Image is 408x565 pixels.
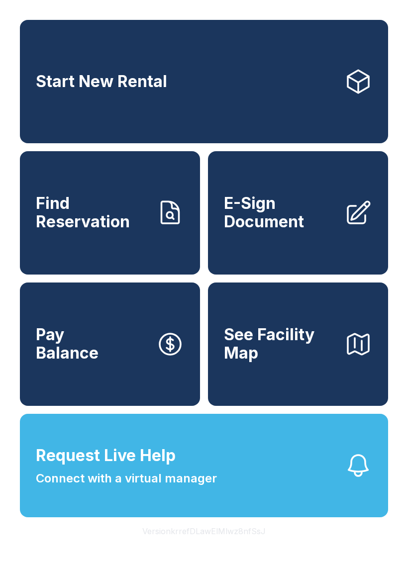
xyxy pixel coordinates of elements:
a: Find Reservation [20,151,200,275]
span: E-Sign Document [224,194,336,231]
button: VersionkrrefDLawElMlwz8nfSsJ [134,517,274,545]
span: Request Live Help [36,444,176,468]
a: Start New Rental [20,20,388,143]
span: Connect with a virtual manager [36,470,217,487]
span: Pay Balance [36,326,99,362]
a: E-Sign Document [208,151,388,275]
span: Find Reservation [36,194,148,231]
button: Request Live HelpConnect with a virtual manager [20,414,388,517]
button: PayBalance [20,282,200,406]
span: Start New Rental [36,73,167,91]
button: See Facility Map [208,282,388,406]
span: See Facility Map [224,326,336,362]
